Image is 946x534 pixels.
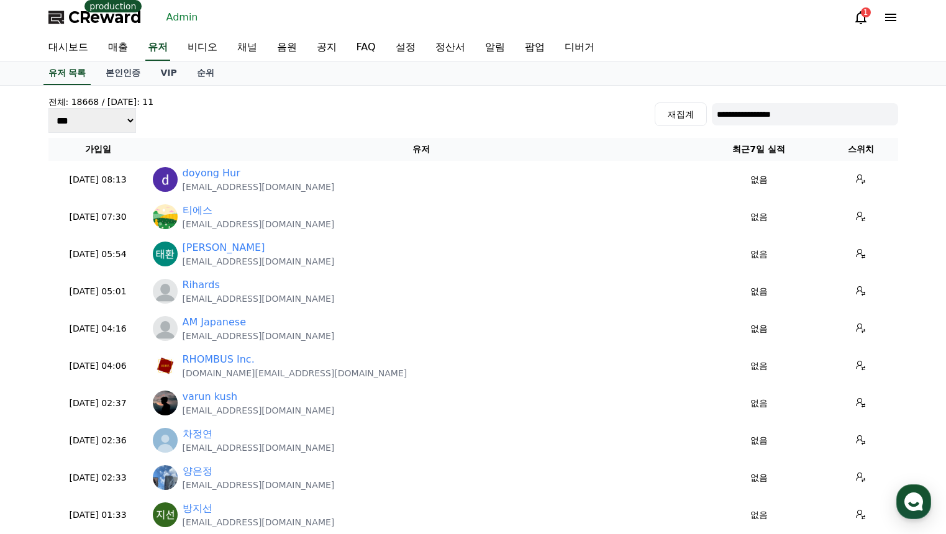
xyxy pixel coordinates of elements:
p: [DATE] 01:33 [53,509,143,522]
a: 방지선 [183,501,212,516]
span: 홈 [39,412,47,422]
a: 채널 [227,35,267,61]
p: 없음 [699,471,819,484]
p: [EMAIL_ADDRESS][DOMAIN_NAME] [183,330,335,342]
a: CReward [48,7,142,27]
a: varun kush [183,389,238,404]
p: 없음 [699,285,819,298]
a: 매출 [98,35,138,61]
p: [DOMAIN_NAME][EMAIL_ADDRESS][DOMAIN_NAME] [183,367,407,379]
p: [DATE] 04:06 [53,360,143,373]
a: 팝업 [515,35,555,61]
p: [DATE] 05:01 [53,285,143,298]
a: 비디오 [178,35,227,61]
span: 대화 [114,413,129,423]
a: VIP [150,61,186,85]
a: 차정연 [183,427,212,441]
p: 없음 [699,360,819,373]
button: 재집계 [655,102,707,126]
h4: 전체: 18668 / [DATE]: 11 [48,96,154,108]
img: https://lh3.googleusercontent.com/a/ACg8ocLqTjvwXJQ_9bCX_dxHyTHyW0nixojo3x8rbiDj0f4IvVem2Ww=s96-c [153,353,178,378]
a: 설정 [160,394,239,425]
a: 유저 목록 [43,61,91,85]
img: https://lh3.googleusercontent.com/a-/ALV-UjViJWLIHOvQGfOvlVTX3KUDwZ5rVrUM9ZhnUzR9Ryg-sNSYYL1_QD_B... [153,204,178,229]
a: RHOMBUS Inc. [183,352,255,367]
th: 스위치 [824,138,898,161]
a: 디버거 [555,35,604,61]
a: 양은정 [183,464,212,479]
a: 음원 [267,35,307,61]
p: [EMAIL_ADDRESS][DOMAIN_NAME] [183,181,335,193]
p: 없음 [699,248,819,261]
p: 없음 [699,322,819,335]
a: 본인인증 [96,61,150,85]
p: 없음 [699,509,819,522]
p: [EMAIL_ADDRESS][DOMAIN_NAME] [183,516,335,528]
div: 1 [861,7,871,17]
a: 홈 [4,394,82,425]
p: [DATE] 08:13 [53,173,143,186]
a: 대화 [82,394,160,425]
a: 정산서 [425,35,475,61]
img: https://lh3.googleusercontent.com/a/ACg8ocK7y43beQBJspwM8oiQ6TYo7OxAiIA-6NpjzXSzyjVnKTTLmH6r=s96-c [153,465,178,490]
a: 대시보드 [39,35,98,61]
a: 순위 [187,61,224,85]
a: doyong Hur [183,166,240,181]
a: 알림 [475,35,515,61]
p: [EMAIL_ADDRESS][DOMAIN_NAME] [183,292,335,305]
p: [EMAIL_ADDRESS][DOMAIN_NAME] [183,255,335,268]
a: FAQ [347,35,386,61]
p: [DATE] 04:16 [53,322,143,335]
span: 설정 [192,412,207,422]
p: [EMAIL_ADDRESS][DOMAIN_NAME] [183,404,335,417]
p: [EMAIL_ADDRESS][DOMAIN_NAME] [183,479,335,491]
img: profile_blank.webp [153,316,178,341]
img: http://img1.kakaocdn.net/thumb/R640x640.q70/?fname=http://t1.kakaocdn.net/account_images/default_... [153,428,178,453]
th: 가입일 [48,138,148,161]
img: https://lh3.googleusercontent.com/a/ACg8ocLGjLoeg3T1W7NEoenEzvKgqNkccKywaMV2lyTjQJ-LqhIPSg=s96-c [153,242,178,266]
p: 없음 [699,173,819,186]
p: [DATE] 07:30 [53,210,143,224]
p: [EMAIL_ADDRESS][DOMAIN_NAME] [183,218,335,230]
p: [DATE] 02:37 [53,397,143,410]
th: 최근7일 실적 [694,138,824,161]
a: 공지 [307,35,347,61]
p: [DATE] 02:36 [53,434,143,447]
p: [DATE] 02:33 [53,471,143,484]
img: https://lh3.googleusercontent.com/a/ACg8ocJnACFQiQs87OnyKuQToVjrAporcYOHwDbfPN3MVVF_pwTFTg=s96-c [153,502,178,527]
p: [EMAIL_ADDRESS][DOMAIN_NAME] [183,441,335,454]
p: 없음 [699,397,819,410]
p: [DATE] 05:54 [53,248,143,261]
th: 유저 [148,138,694,161]
img: https://lh3.googleusercontent.com/a/ACg8ocIwhzNzZmxOblKMJundGkzx-3uGcJSem_IgFt3VPauvK6v4tg=s96-c [153,167,178,192]
a: Admin [161,7,203,27]
img: profile_blank.webp [153,279,178,304]
a: Rihards [183,278,220,292]
a: 유저 [145,35,170,61]
a: 티에스 [183,203,212,218]
img: https://lh3.googleusercontent.com/a/ACg8ocK9eiGV5MvIvOy50XRxrpNLmbXFTdZOa0LcR4DbqcoB0g-o0aLN=s96-c [153,391,178,415]
a: 1 [853,10,868,25]
p: 없음 [699,210,819,224]
a: AM Japanese [183,315,246,330]
p: 없음 [699,434,819,447]
a: 설정 [386,35,425,61]
a: [PERSON_NAME] [183,240,265,255]
span: CReward [68,7,142,27]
